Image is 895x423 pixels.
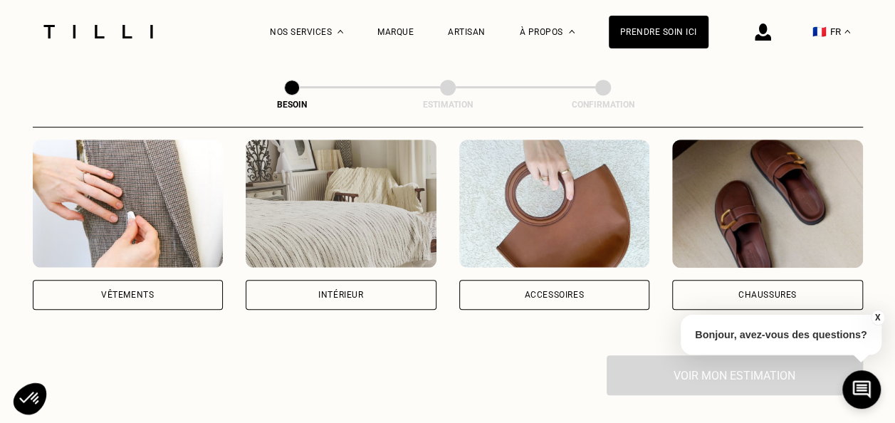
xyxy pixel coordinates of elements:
[755,23,771,41] img: icône connexion
[812,25,827,38] span: 🇫🇷
[318,291,363,299] div: Intérieur
[377,27,414,37] a: Marque
[459,140,650,268] img: Accessoires
[38,25,158,38] img: Logo du service de couturière Tilli
[524,291,584,299] div: Accessoires
[681,315,881,355] p: Bonjour, avez-vous des questions?
[738,291,797,299] div: Chaussures
[672,140,863,268] img: Chaussures
[377,100,519,110] div: Estimation
[532,100,674,110] div: Confirmation
[448,27,486,37] a: Artisan
[844,30,850,33] img: menu déroulant
[246,140,436,268] img: Intérieur
[609,16,708,48] a: Prendre soin ici
[870,310,884,325] button: X
[337,30,343,33] img: Menu déroulant
[33,140,224,268] img: Vêtements
[221,100,363,110] div: Besoin
[101,291,154,299] div: Vêtements
[569,30,575,33] img: Menu déroulant à propos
